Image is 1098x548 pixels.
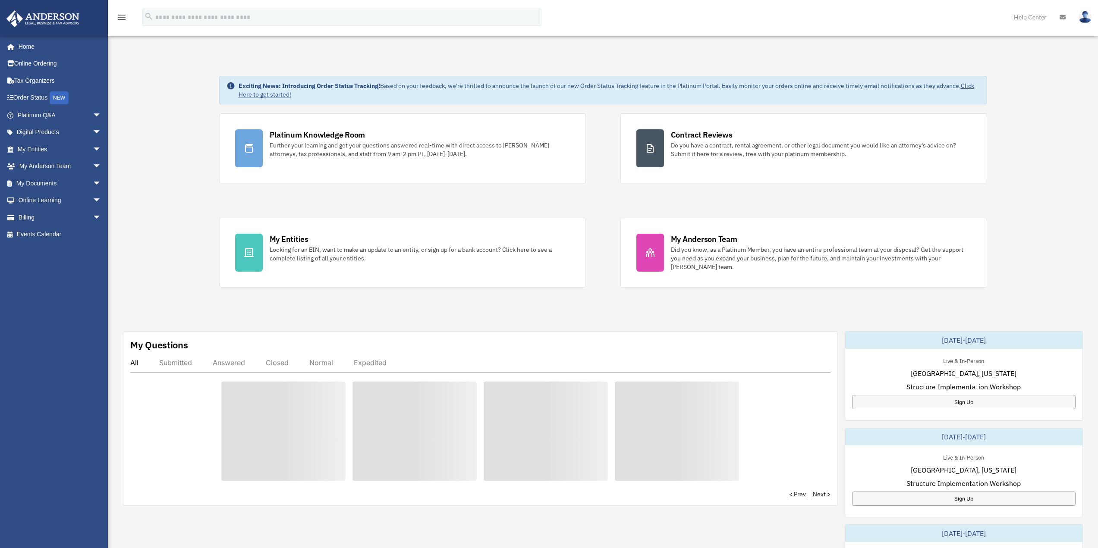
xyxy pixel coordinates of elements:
div: NEW [50,91,69,104]
span: Structure Implementation Workshop [906,478,1021,489]
a: Order StatusNEW [6,89,114,107]
div: Based on your feedback, we're thrilled to announce the launch of our new Order Status Tracking fe... [239,81,980,99]
a: Next > [813,490,831,498]
span: [GEOGRAPHIC_DATA], [US_STATE] [911,368,1016,379]
div: [DATE]-[DATE] [845,332,1082,349]
div: Expedited [354,358,387,367]
img: Anderson Advisors Platinum Portal [4,10,82,27]
div: Submitted [159,358,192,367]
a: Platinum Knowledge Room Further your learning and get your questions answered real-time with dire... [219,113,586,183]
div: Normal [309,358,333,367]
a: My Documentsarrow_drop_down [6,175,114,192]
div: Did you know, as a Platinum Member, you have an entire professional team at your disposal? Get th... [671,245,971,271]
div: Live & In-Person [936,356,991,365]
div: Live & In-Person [936,452,991,461]
i: menu [116,12,127,22]
div: Contract Reviews [671,129,733,140]
span: arrow_drop_down [93,192,110,210]
span: arrow_drop_down [93,106,110,124]
div: My Entities [270,234,308,244]
div: Looking for an EIN, want to make an update to an entity, or sign up for a bank account? Click her... [270,245,570,263]
div: Answered [213,358,245,367]
a: Billingarrow_drop_down [6,209,114,226]
a: Online Learningarrow_drop_down [6,192,114,209]
span: arrow_drop_down [93,141,110,158]
a: My Entitiesarrow_drop_down [6,141,114,158]
a: Click Here to get started! [239,82,974,98]
i: search [144,12,154,21]
div: [DATE]-[DATE] [845,525,1082,542]
div: Closed [266,358,289,367]
div: Do you have a contract, rental agreement, or other legal document you would like an attorney's ad... [671,141,971,158]
a: My Anderson Team Did you know, as a Platinum Member, you have an entire professional team at your... [620,218,987,288]
a: My Anderson Teamarrow_drop_down [6,158,114,175]
a: Platinum Q&Aarrow_drop_down [6,106,114,124]
a: Contract Reviews Do you have a contract, rental agreement, or other legal document you would like... [620,113,987,183]
a: Online Ordering [6,55,114,72]
img: User Pic [1079,11,1092,23]
a: menu [116,15,127,22]
a: My Entities Looking for an EIN, want to make an update to an entity, or sign up for a bank accoun... [219,218,586,288]
span: arrow_drop_down [93,209,110,226]
span: [GEOGRAPHIC_DATA], [US_STATE] [911,465,1016,475]
div: My Questions [130,338,188,351]
div: [DATE]-[DATE] [845,428,1082,445]
span: arrow_drop_down [93,124,110,141]
strong: Exciting News: Introducing Order Status Tracking! [239,82,380,90]
div: My Anderson Team [671,234,737,244]
a: Events Calendar [6,226,114,243]
a: Tax Organizers [6,72,114,89]
span: Structure Implementation Workshop [906,382,1021,392]
a: < Prev [789,490,806,498]
span: arrow_drop_down [93,175,110,192]
a: Digital Productsarrow_drop_down [6,124,114,141]
a: Home [6,38,110,55]
div: Further your learning and get your questions answered real-time with direct access to [PERSON_NAM... [270,141,570,158]
a: Sign Up [852,395,1076,409]
a: Sign Up [852,492,1076,506]
div: All [130,358,138,367]
span: arrow_drop_down [93,158,110,175]
div: Platinum Knowledge Room [270,129,365,140]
